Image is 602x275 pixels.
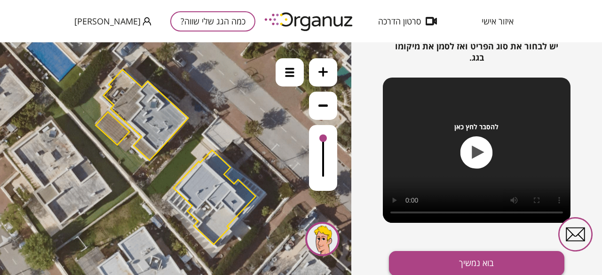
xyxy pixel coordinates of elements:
[467,16,528,26] button: איזור אישי
[74,16,151,27] button: [PERSON_NAME]
[454,123,499,131] span: להסבר לחץ כאן
[285,25,294,35] img: menu-icon.svg
[258,8,361,34] img: logo
[482,16,514,26] span: איזור אישי
[378,16,421,26] span: סרטון הדרכה
[74,16,141,26] span: [PERSON_NAME]
[170,11,255,31] button: כמה הגג שלי שווה?
[395,7,558,63] span: יש על הגג שלך [PERSON_NAME], מנועי מזגנים, ארובות או אנטנות? נבקש שתסמן.י את מיקומם על הגג. יש לב...
[364,16,451,26] button: סרטון הדרכה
